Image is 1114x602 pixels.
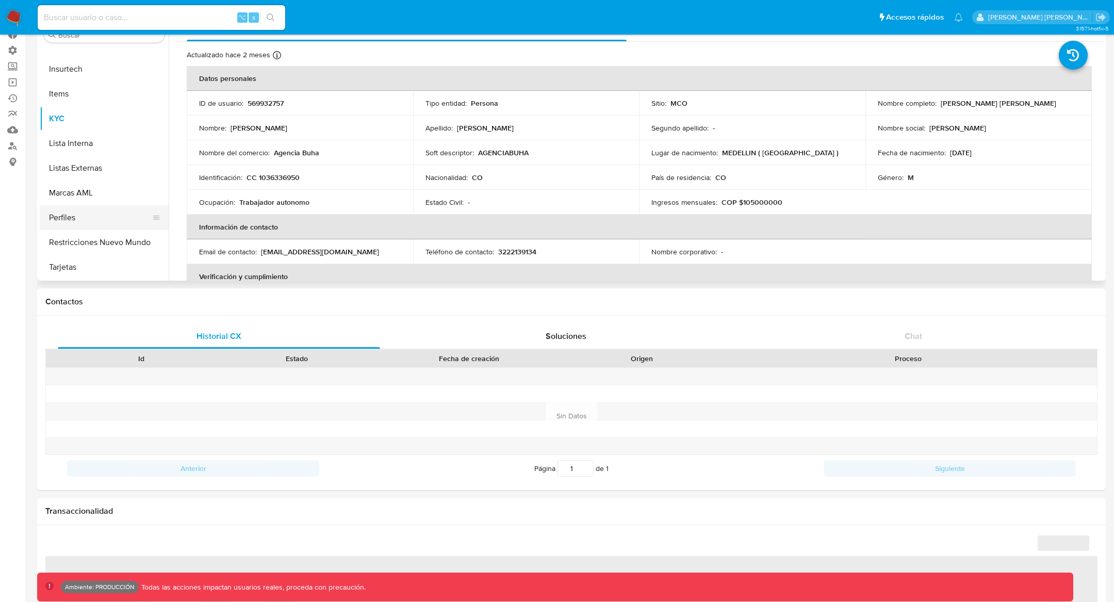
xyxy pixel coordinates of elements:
p: CO [472,173,483,182]
p: Sitio : [651,99,666,108]
h1: Contactos [45,297,1097,307]
button: Restricciones Nuevo Mundo [40,230,169,255]
button: Lista Interna [40,131,169,156]
p: Nombre social : [878,123,925,133]
p: [PERSON_NAME] [929,123,986,133]
p: CC 1036336950 [247,173,300,182]
span: Página de [534,460,609,477]
span: Chat [905,330,922,342]
button: Tarjetas [40,255,169,280]
p: 3222139134 [498,247,536,256]
p: Nombre : [199,123,226,133]
button: Siguiente [824,460,1076,477]
button: search-icon [260,10,281,25]
p: - [713,123,715,133]
div: Fecha de creación [381,353,557,364]
p: Nombre corporativo : [651,247,717,256]
p: Apellido : [425,123,453,133]
button: Marcas AML [40,181,169,205]
p: Ambiente: PRODUCCIÓN [65,585,135,589]
span: ⌥ [238,12,246,22]
button: Buscar [48,30,56,39]
div: Origen [571,353,712,364]
button: Listas Externas [40,156,169,181]
p: stella.andriano@mercadolibre.com [988,12,1092,22]
input: Buscar usuario o caso... [38,11,285,24]
p: Nombre del comercio : [199,148,270,157]
p: Actualizado hace 2 meses [187,50,270,60]
p: Agencia Buha [274,148,319,157]
p: - [468,198,470,207]
div: Proceso [727,353,1090,364]
span: Accesos rápidos [886,12,944,23]
th: Información de contacto [187,215,1092,239]
p: Teléfono de contacto : [425,247,494,256]
span: Soluciones [546,330,586,342]
p: MCO [670,99,687,108]
p: [DATE] [950,148,972,157]
p: Nacionalidad : [425,173,468,182]
p: País de residencia : [651,173,711,182]
p: [PERSON_NAME] [457,123,514,133]
p: [EMAIL_ADDRESS][DOMAIN_NAME] [261,247,379,256]
p: Nombre completo : [878,99,937,108]
input: Buscar [58,30,160,40]
p: 569932757 [248,99,284,108]
p: Ingresos mensuales : [651,198,717,207]
div: Id [71,353,212,364]
p: MEDELLIN ( [GEOGRAPHIC_DATA] ) [722,148,839,157]
span: Historial CX [196,330,241,342]
h1: Transaccionalidad [45,506,1097,516]
p: Persona [471,99,498,108]
p: Identificación : [199,173,242,182]
p: Email de contacto : [199,247,257,256]
p: Ocupación : [199,198,235,207]
span: 1 [606,463,609,474]
th: Verificación y cumplimiento [187,264,1092,289]
p: [PERSON_NAME] [PERSON_NAME] [941,99,1056,108]
p: CO [715,173,726,182]
p: Tipo entidad : [425,99,467,108]
p: AGENCIABUHA [478,148,529,157]
p: [PERSON_NAME] [231,123,287,133]
button: Anterior [67,460,319,477]
span: s [252,12,255,22]
p: Segundo apellido : [651,123,709,133]
p: Todas las acciones impactan usuarios reales, proceda con precaución. [139,582,366,592]
p: Género : [878,173,904,182]
p: Lugar de nacimiento : [651,148,718,157]
th: Datos personales [187,66,1092,91]
button: Perfiles [40,205,160,230]
div: Estado [226,353,367,364]
p: Soft descriptor : [425,148,474,157]
p: Trabajador autonomo [239,198,309,207]
button: Insurtech [40,57,169,82]
a: Notificaciones [954,13,963,22]
p: COP $105000000 [722,198,782,207]
button: Items [40,82,169,106]
p: M [908,173,914,182]
p: - [721,247,723,256]
p: Fecha de nacimiento : [878,148,946,157]
span: 3.157.1-hotfix-5 [1076,24,1109,32]
p: ID de usuario : [199,99,243,108]
a: Salir [1095,12,1106,23]
p: Estado Civil : [425,198,464,207]
button: KYC [40,106,169,131]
